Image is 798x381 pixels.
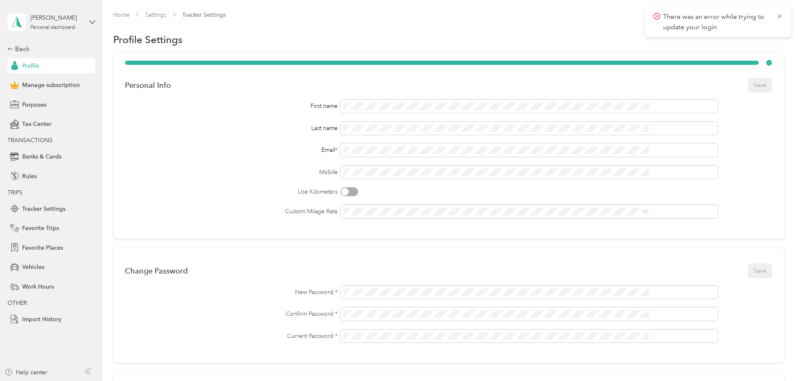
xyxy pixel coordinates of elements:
span: Tax Center [22,120,51,128]
div: [PERSON_NAME] [30,13,83,22]
button: Help center [5,368,47,377]
div: Email [125,146,338,154]
span: TRIPS [8,189,23,196]
span: Profile [22,61,39,70]
span: Vehicles [22,263,44,271]
label: Use Kilometers [125,187,338,196]
a: Home [113,11,130,18]
label: New Password [125,288,338,297]
span: Work Hours [22,282,54,291]
div: Personal dashboard [30,25,75,30]
span: mi [642,208,648,215]
span: Rules [22,172,37,181]
label: Custom Milage Rate [125,207,338,216]
span: TRANSACTIONS [8,137,53,144]
span: Favorite Trips [22,224,59,233]
span: OTHER [8,299,27,307]
span: Favorite Places [22,243,63,252]
div: First name [125,102,338,110]
span: Manage subscription [22,81,80,89]
iframe: Everlance-gr Chat Button Frame [751,334,798,381]
label: Confirm Password [125,309,338,318]
div: Change Password [125,266,188,275]
label: Mobile [125,168,338,176]
div: Last name [125,124,338,133]
span: Purposes [22,100,46,109]
label: Current Password [125,332,338,340]
span: Tracker Settings [22,205,66,213]
span: Import History [22,315,61,324]
div: Back [8,44,91,54]
span: Tracker Settings [182,10,226,19]
span: Banks & Cards [22,152,61,161]
h1: Profile Settings [113,35,183,44]
p: There was an error while trying to update your login [663,12,770,32]
div: Personal Info [125,81,171,89]
a: Settings [145,11,166,18]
